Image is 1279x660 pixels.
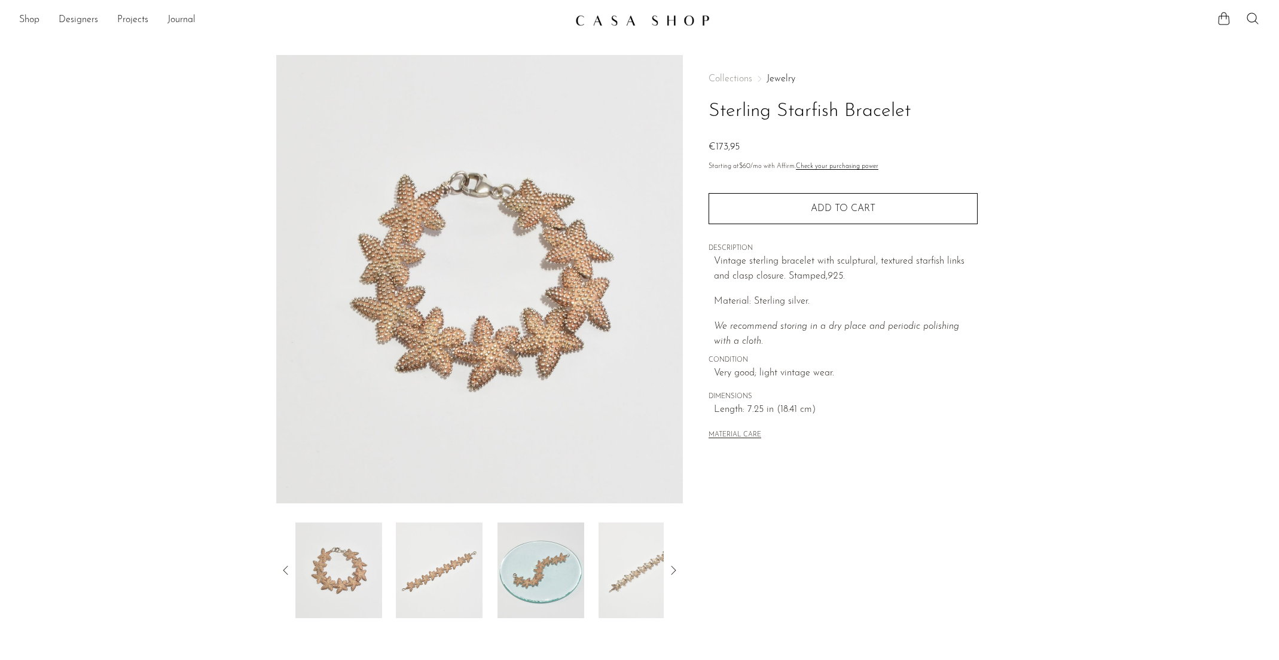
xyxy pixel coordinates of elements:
span: Add to cart [811,203,875,215]
button: Add to cart [709,193,978,224]
p: Starting at /mo with Affirm. [709,161,978,172]
a: Journal [167,13,196,28]
nav: Breadcrumbs [709,74,978,84]
h1: Sterling Starfish Bracelet [709,96,978,127]
span: Very good; light vintage wear. [714,366,978,381]
span: DESCRIPTION [709,243,978,254]
p: Vintage sterling bracelet with sculptural, textured starfish links and clasp closure. Stamped, [714,254,978,285]
a: Designers [59,13,98,28]
span: $60 [739,163,750,170]
img: Sterling Starfish Bracelet [599,522,685,618]
a: Jewelry [767,74,795,84]
nav: Desktop navigation [19,10,566,30]
a: Check your purchasing power - Learn more about Affirm Financing (opens in modal) [796,163,878,170]
em: We recommend storing in a dry place and periodic polishing with a cloth. [714,322,959,347]
span: CONDITION [709,355,978,366]
img: Sterling Starfish Bracelet [396,522,483,618]
span: Collections [709,74,752,84]
a: Shop [19,13,39,28]
button: MATERIAL CARE [709,431,761,440]
img: Sterling Starfish Bracelet [295,522,382,618]
img: Sterling Starfish Bracelet [276,55,683,503]
span: DIMENSIONS [709,392,978,402]
p: Material: Sterling silver. [714,294,978,310]
a: Projects [117,13,148,28]
img: Sterling Starfish Bracelet [497,522,584,618]
em: 925. [828,271,845,281]
ul: NEW HEADER MENU [19,10,566,30]
span: Length: 7.25 in (18.41 cm) [714,402,978,418]
span: €173,95 [709,142,740,152]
